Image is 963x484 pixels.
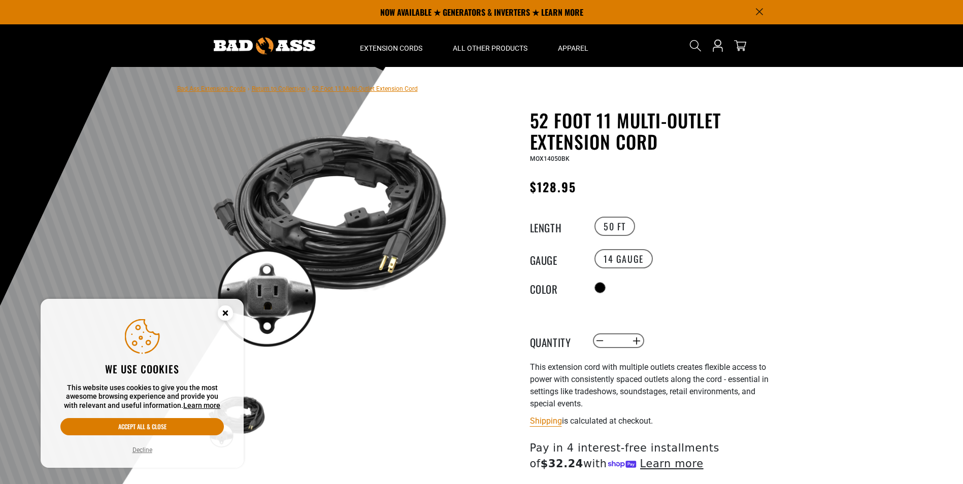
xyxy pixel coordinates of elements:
[177,82,418,94] nav: breadcrumbs
[214,38,315,54] img: Bad Ass Extension Cords
[360,44,422,53] span: Extension Cords
[530,252,581,265] legend: Gauge
[687,38,704,54] summary: Search
[41,299,244,468] aside: Cookie Consent
[530,281,581,294] legend: Color
[530,414,779,428] div: is calculated at checkout.
[60,384,224,410] p: This website uses cookies to give you the most awesome browsing experience and provide you with r...
[594,249,653,268] label: 14 Gauge
[345,24,438,67] summary: Extension Cords
[530,362,769,408] span: This extension cord with multiple outlets creates flexible access to power with consistently spac...
[60,362,224,375] h2: We use cookies
[530,220,581,233] legend: Length
[312,85,418,92] span: 52 Foot 11 Multi-Outlet Extension Cord
[183,401,220,409] a: Learn more
[308,85,310,92] span: ›
[453,44,527,53] span: All Other Products
[530,178,577,196] span: $128.95
[252,85,306,92] a: Return to Collection
[594,217,635,236] label: 50 FT
[177,85,246,92] a: Bad Ass Extension Cords
[530,155,570,162] span: MOX14050BK
[558,44,588,53] span: Apparel
[543,24,604,67] summary: Apparel
[530,416,562,426] a: Shipping
[60,418,224,435] button: Accept all & close
[248,85,250,92] span: ›
[530,110,779,152] h1: 52 Foot 11 Multi-Outlet Extension Cord
[129,445,155,455] button: Decline
[207,112,452,356] img: black
[438,24,543,67] summary: All Other Products
[530,334,581,348] label: Quantity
